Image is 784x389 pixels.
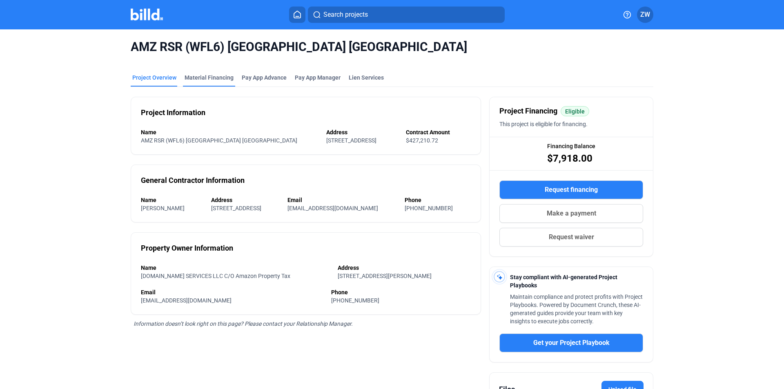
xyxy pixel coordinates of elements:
[185,73,234,82] div: Material Financing
[547,209,596,218] span: Make a payment
[141,175,245,186] div: General Contractor Information
[547,142,595,150] span: Financing Balance
[141,273,290,279] span: [DOMAIN_NAME] SERVICES LLC C/O Amazon Property Tax
[326,128,397,136] div: Address
[141,264,330,272] div: Name
[308,7,505,23] button: Search projects
[533,338,610,348] span: Get your Project Playbook
[510,293,643,325] span: Maintain compliance and protect profits with Project Playbooks. Powered by Document Crunch, these...
[242,73,287,82] div: Pay App Advance
[211,196,280,204] div: Address
[405,196,471,204] div: Phone
[499,333,643,352] button: Get your Project Playbook
[211,205,261,211] span: [STREET_ADDRESS]
[637,7,653,23] button: ZW
[549,232,594,242] span: Request waiver
[499,204,643,223] button: Make a payment
[406,137,438,144] span: $427,210.72
[141,288,323,296] div: Email
[141,297,232,304] span: [EMAIL_ADDRESS][DOMAIN_NAME]
[131,9,163,20] img: Billd Company Logo
[510,274,617,289] span: Stay compliant with AI-generated Project Playbooks
[295,73,341,82] span: Pay App Manager
[326,137,376,144] span: [STREET_ADDRESS]
[141,128,318,136] div: Name
[134,320,353,327] span: Information doesn’t look right on this page? Please contact your Relationship Manager.
[547,152,592,165] span: $7,918.00
[331,297,379,304] span: [PHONE_NUMBER]
[141,137,297,144] span: AMZ RSR (WFL6) [GEOGRAPHIC_DATA] [GEOGRAPHIC_DATA]
[406,128,471,136] div: Contract Amount
[499,105,557,117] span: Project Financing
[323,10,368,20] span: Search projects
[131,39,653,55] span: AMZ RSR (WFL6) [GEOGRAPHIC_DATA] [GEOGRAPHIC_DATA]
[499,180,643,199] button: Request financing
[331,288,471,296] div: Phone
[640,10,650,20] span: ZW
[338,264,471,272] div: Address
[287,205,378,211] span: [EMAIL_ADDRESS][DOMAIN_NAME]
[132,73,176,82] div: Project Overview
[499,228,643,247] button: Request waiver
[545,185,598,195] span: Request financing
[141,107,205,118] div: Project Information
[141,196,203,204] div: Name
[141,242,233,254] div: Property Owner Information
[349,73,384,82] div: Lien Services
[338,273,432,279] span: [STREET_ADDRESS][PERSON_NAME]
[287,196,396,204] div: Email
[561,106,589,116] mat-chip: Eligible
[499,121,588,127] span: This project is eligible for financing.
[405,205,453,211] span: [PHONE_NUMBER]
[141,205,185,211] span: [PERSON_NAME]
